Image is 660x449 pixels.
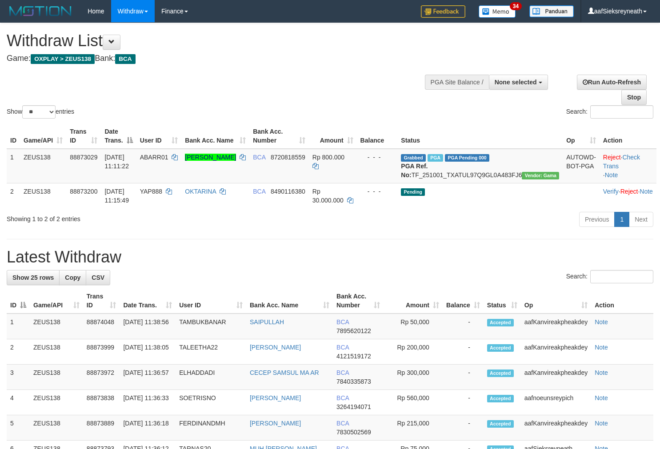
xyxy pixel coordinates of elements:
th: Op: activate to sort column ascending [521,288,591,314]
span: 34 [510,2,522,10]
th: Status [397,123,563,149]
span: CSV [92,274,104,281]
span: Rp 30.000.000 [312,188,344,204]
a: Stop [621,90,647,105]
a: Run Auto-Refresh [577,75,647,90]
td: 88873889 [83,415,120,441]
td: aafnoeunsreypich [521,390,591,415]
a: [PERSON_NAME] [185,154,236,161]
a: Show 25 rows [7,270,60,285]
th: ID: activate to sort column descending [7,288,30,314]
a: Reject [620,188,638,195]
td: - [443,415,484,441]
th: Action [591,288,653,314]
th: User ID: activate to sort column ascending [136,123,182,149]
td: - [443,365,484,390]
span: Accepted [487,344,514,352]
th: Trans ID: activate to sort column ascending [66,123,101,149]
td: ZEUS138 [30,365,83,390]
td: Rp 300,000 [384,365,443,390]
th: Balance [357,123,398,149]
td: 2 [7,183,20,208]
span: Copy 8720818559 to clipboard [271,154,305,161]
th: Date Trans.: activate to sort column descending [101,123,136,149]
input: Search: [590,270,653,283]
img: Button%20Memo.svg [479,5,516,18]
span: Copy 7895620122 to clipboard [336,327,371,334]
th: Bank Acc. Name: activate to sort column ascending [181,123,249,149]
td: TF_251001_TXATUL97Q9GL0A483FJ6 [397,149,563,183]
span: Vendor URL: https://trx31.1velocity.biz [522,172,559,179]
a: Copy [59,270,86,285]
td: ZEUS138 [30,314,83,339]
td: ZEUS138 [30,339,83,365]
span: [DATE] 11:11:22 [104,154,129,170]
span: BCA [336,369,349,376]
th: Status: activate to sort column ascending [484,288,521,314]
a: Check Trans [603,154,640,170]
a: [PERSON_NAME] [250,420,301,427]
td: ZEUS138 [20,149,66,183]
th: Action [600,123,656,149]
td: [DATE] 11:36:18 [120,415,176,441]
td: aafKanvireakpheakdey [521,314,591,339]
span: Copy [65,274,80,281]
img: panduan.png [529,5,574,17]
a: Note [595,394,608,401]
span: Copy 8490116380 to clipboard [271,188,305,195]
div: PGA Site Balance / [425,75,489,90]
button: None selected [489,75,548,90]
a: SAIPULLAH [250,318,284,326]
td: [DATE] 11:38:56 [120,314,176,339]
span: BCA [115,54,135,64]
span: BCA [336,344,349,351]
a: CECEP SAMSUL MA AR [250,369,319,376]
td: 88873972 [83,365,120,390]
td: - [443,339,484,365]
a: Next [629,212,653,227]
td: 4 [7,390,30,415]
span: None selected [495,79,537,86]
span: 88873029 [70,154,97,161]
span: BCA [336,318,349,326]
span: 88873200 [70,188,97,195]
b: PGA Ref. No: [401,163,428,179]
th: Trans ID: activate to sort column ascending [83,288,120,314]
th: Date Trans.: activate to sort column ascending [120,288,176,314]
a: OKTARINA [185,188,216,195]
td: - [443,390,484,415]
td: ZEUS138 [20,183,66,208]
div: - - - [360,187,394,196]
th: Bank Acc. Number: activate to sort column ascending [333,288,384,314]
span: Copy 7830502569 to clipboard [336,429,371,436]
th: Balance: activate to sort column ascending [443,288,484,314]
td: ZEUS138 [30,390,83,415]
th: Amount: activate to sort column ascending [384,288,443,314]
th: Op: activate to sort column ascending [563,123,600,149]
span: Show 25 rows [12,274,54,281]
td: - [443,314,484,339]
td: FERDINANDMH [176,415,246,441]
span: BCA [336,420,349,427]
th: Amount: activate to sort column ascending [309,123,357,149]
span: OXPLAY > ZEUS138 [31,54,95,64]
td: 2 [7,339,30,365]
h1: Latest Withdraw [7,248,653,266]
td: aafKanvireakpheakdey [521,339,591,365]
img: MOTION_logo.png [7,4,74,18]
span: Accepted [487,420,514,428]
th: ID [7,123,20,149]
span: Copy 4121519172 to clipboard [336,353,371,360]
td: 5 [7,415,30,441]
th: User ID: activate to sort column ascending [176,288,246,314]
span: Grabbed [401,154,426,162]
span: BCA [253,188,265,195]
span: Marked by aafnoeunsreypich [428,154,443,162]
a: Previous [579,212,615,227]
span: Rp 800.000 [312,154,344,161]
td: [DATE] 11:36:33 [120,390,176,415]
span: Accepted [487,370,514,377]
th: Bank Acc. Number: activate to sort column ascending [249,123,309,149]
a: Note [605,171,618,179]
h1: Withdraw List [7,32,431,50]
